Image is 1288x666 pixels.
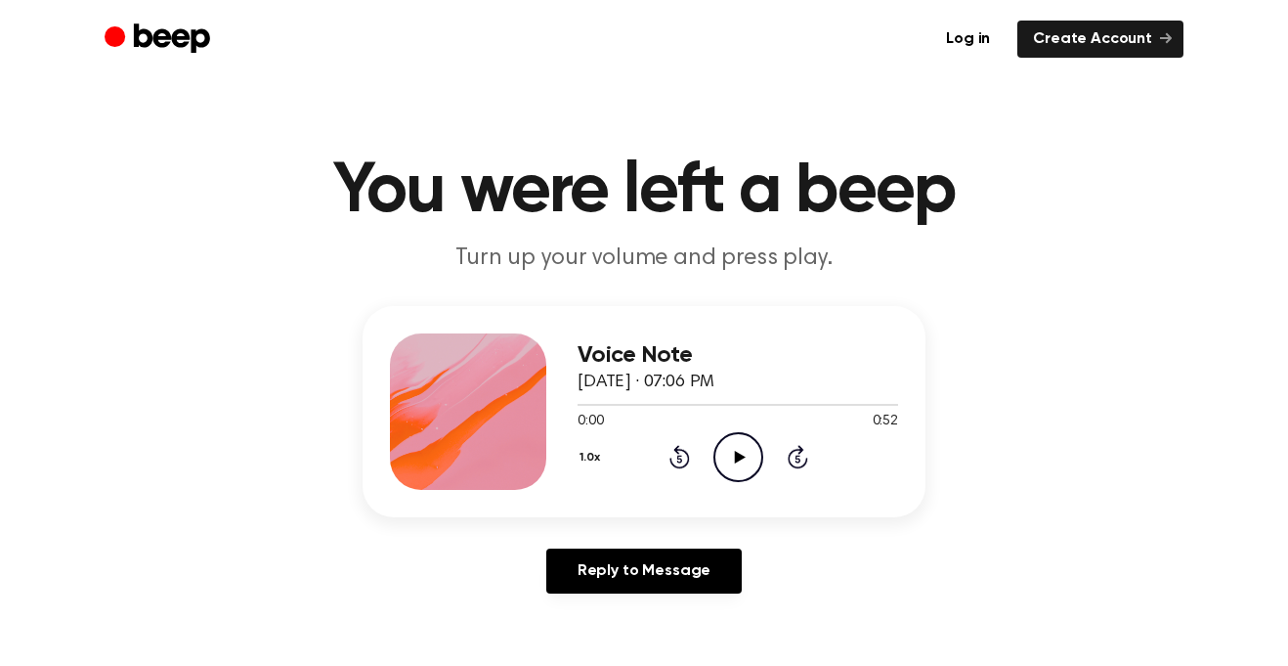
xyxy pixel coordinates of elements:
p: Turn up your volume and press play. [269,243,1019,275]
button: 1.0x [578,441,608,474]
a: Log in [930,21,1006,58]
a: Beep [105,21,215,59]
span: [DATE] · 07:06 PM [578,374,714,391]
span: 0:00 [578,412,603,432]
span: 0:52 [873,412,898,432]
h3: Voice Note [578,342,898,369]
a: Create Account [1017,21,1183,58]
a: Reply to Message [546,549,742,594]
h1: You were left a beep [144,156,1144,227]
